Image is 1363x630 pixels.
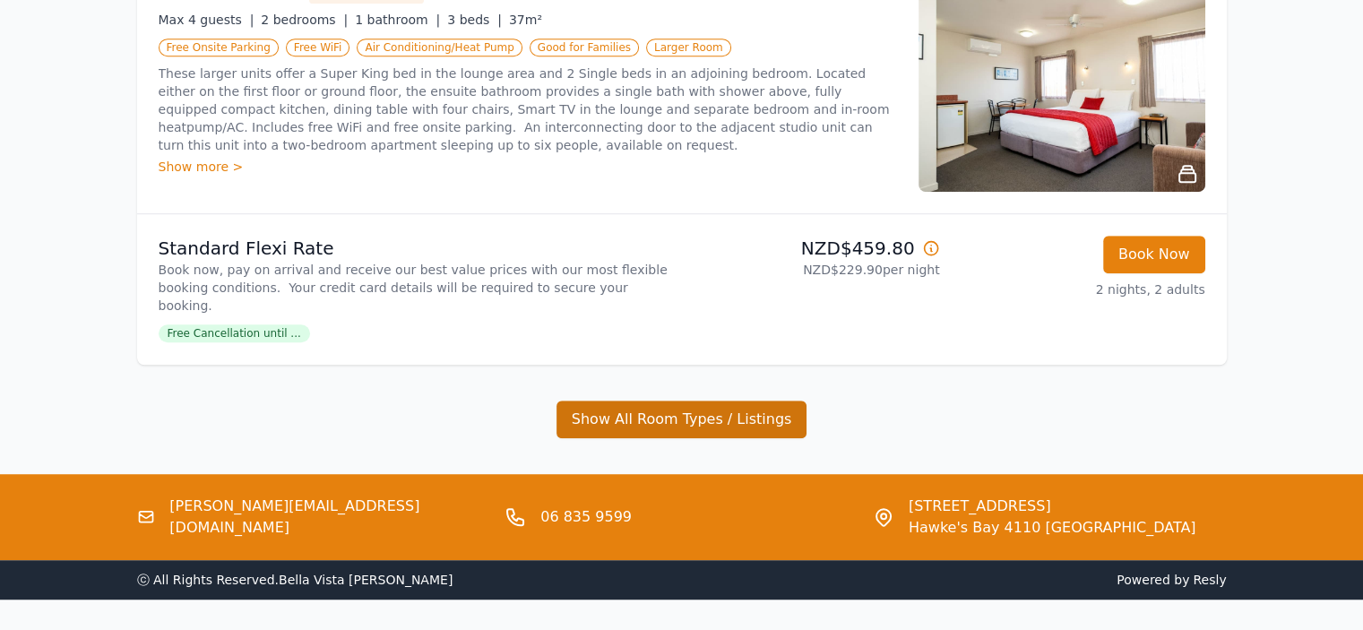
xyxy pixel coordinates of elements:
[689,261,940,279] p: NZD$229.90 per night
[556,401,807,438] button: Show All Room Types / Listings
[540,506,632,528] a: 06 835 9599
[357,39,522,56] span: Air Conditioning/Heat Pump
[137,573,453,587] span: ⓒ All Rights Reserved. Bella Vista [PERSON_NAME]
[909,496,1196,517] span: [STREET_ADDRESS]
[159,158,897,176] div: Show more >
[509,13,542,27] span: 37m²
[286,39,350,56] span: Free WiFi
[159,13,254,27] span: Max 4 guests |
[159,261,675,315] p: Book now, pay on arrival and receive our best value prices with our most flexible booking conditi...
[159,324,310,342] span: Free Cancellation until ...
[169,496,490,539] a: [PERSON_NAME][EMAIL_ADDRESS][DOMAIN_NAME]
[646,39,731,56] span: Larger Room
[530,39,639,56] span: Good for Families
[261,13,348,27] span: 2 bedrooms |
[909,517,1196,539] span: Hawke's Bay 4110 [GEOGRAPHIC_DATA]
[1103,236,1205,273] button: Book Now
[1193,573,1226,587] a: Resly
[355,13,440,27] span: 1 bathroom |
[447,13,502,27] span: 3 beds |
[159,65,897,154] p: These larger units offer a Super King bed in the lounge area and 2 Single beds in an adjoining be...
[159,39,279,56] span: Free Onsite Parking
[689,571,1227,589] span: Powered by
[689,236,940,261] p: NZD$459.80
[159,236,675,261] p: Standard Flexi Rate
[954,280,1205,298] p: 2 nights, 2 adults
